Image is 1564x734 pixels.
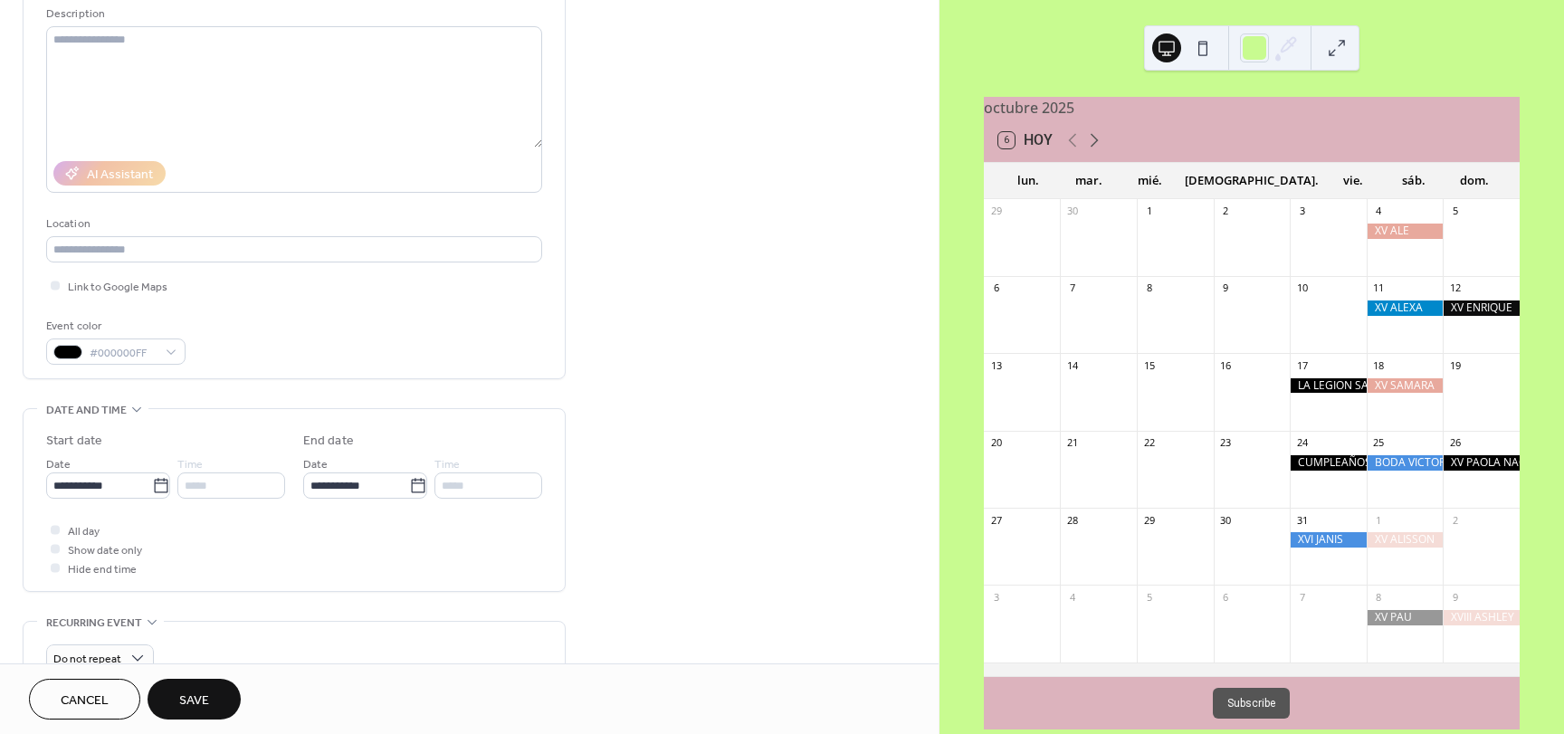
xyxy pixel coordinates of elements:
[46,401,127,420] span: Date and time
[46,614,142,633] span: Recurring event
[1372,358,1386,372] div: 18
[1448,281,1462,295] div: 12
[46,214,539,234] div: Location
[1367,610,1444,625] div: XV PAU
[1448,590,1462,604] div: 9
[989,281,1003,295] div: 6
[1120,163,1180,199] div: mié.
[179,691,209,710] span: Save
[1443,300,1520,316] div: XV ENRIQUE
[68,560,137,579] span: Hide end time
[1372,281,1386,295] div: 11
[434,455,460,474] span: Time
[1065,281,1079,295] div: 7
[303,455,328,474] span: Date
[46,455,71,474] span: Date
[1448,205,1462,218] div: 5
[148,679,241,720] button: Save
[1448,513,1462,527] div: 2
[1290,378,1367,394] div: LA LEGION SALSA CLUB
[1372,205,1386,218] div: 4
[1213,688,1290,719] button: Subscribe
[68,278,167,297] span: Link to Google Maps
[1367,532,1444,548] div: XV ALISSON
[1448,358,1462,372] div: 19
[1180,163,1323,199] div: [DEMOGRAPHIC_DATA].
[1372,436,1386,450] div: 25
[1295,436,1309,450] div: 24
[1372,590,1386,604] div: 8
[1065,513,1079,527] div: 28
[1065,358,1079,372] div: 14
[46,5,539,24] div: Description
[989,590,1003,604] div: 3
[1295,205,1309,218] div: 3
[1367,300,1444,316] div: XV ALEXA
[1142,436,1156,450] div: 22
[989,436,1003,450] div: 20
[1219,281,1233,295] div: 9
[1295,281,1309,295] div: 10
[68,541,142,560] span: Show date only
[303,432,354,451] div: End date
[984,97,1520,119] div: octubre 2025
[1219,205,1233,218] div: 2
[1372,513,1386,527] div: 1
[1219,590,1233,604] div: 6
[68,522,100,541] span: All day
[1443,610,1520,625] div: XVIII ASHLEY
[46,317,182,336] div: Event color
[1219,358,1233,372] div: 16
[989,205,1003,218] div: 29
[1219,436,1233,450] div: 23
[1142,513,1156,527] div: 29
[1142,590,1156,604] div: 5
[29,679,140,720] button: Cancel
[61,691,109,710] span: Cancel
[1219,513,1233,527] div: 30
[1295,513,1309,527] div: 31
[53,649,121,670] span: Do not repeat
[1065,590,1079,604] div: 4
[1065,205,1079,218] div: 30
[90,344,157,363] span: #000000FF
[1290,532,1367,548] div: XVI JANIS
[1367,378,1444,394] div: XV SAMARA
[1059,163,1120,199] div: mar.
[1142,281,1156,295] div: 8
[989,358,1003,372] div: 13
[1443,455,1520,471] div: XV PAOLA NAOMI
[992,128,1059,153] button: 6Hoy
[1445,163,1505,199] div: dom.
[1295,358,1309,372] div: 17
[1295,590,1309,604] div: 7
[1290,455,1367,471] div: CUMPLEAÑOS MARTHA
[1384,163,1445,199] div: sáb.
[1367,224,1444,239] div: XV ALE
[1323,163,1384,199] div: vie.
[1142,205,1156,218] div: 1
[1367,455,1444,471] div: BODA VICTORIA+ANTONIN
[1448,436,1462,450] div: 26
[46,432,102,451] div: Start date
[1142,358,1156,372] div: 15
[1065,436,1079,450] div: 21
[998,163,1059,199] div: lun.
[177,455,203,474] span: Time
[989,513,1003,527] div: 27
